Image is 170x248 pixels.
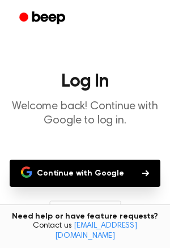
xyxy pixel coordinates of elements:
span: Contact us [7,221,163,241]
a: Beep [11,7,75,29]
h1: Log In [9,72,161,91]
a: [EMAIL_ADDRESS][DOMAIN_NAME] [55,222,137,240]
button: Continue with Google [10,160,160,187]
p: Welcome back! Continue with Google to log in. [9,100,161,128]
